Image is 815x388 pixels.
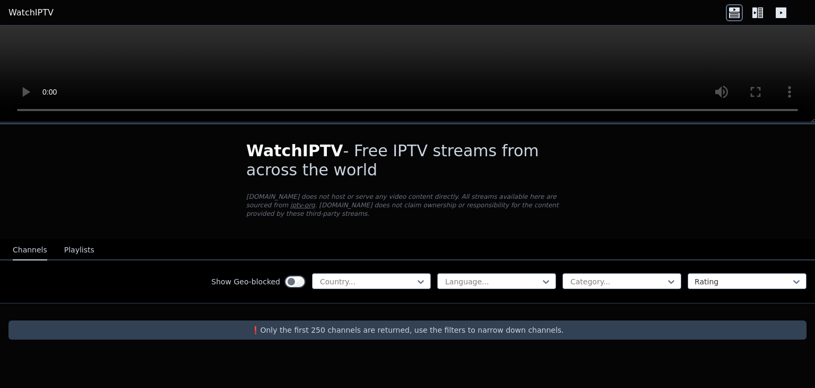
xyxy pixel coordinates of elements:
p: ❗️Only the first 250 channels are returned, use the filters to narrow down channels. [13,325,802,335]
span: WatchIPTV [246,141,343,160]
label: Show Geo-blocked [211,276,280,287]
h1: - Free IPTV streams from across the world [246,141,569,180]
a: WatchIPTV [8,6,54,19]
button: Playlists [64,240,94,260]
p: [DOMAIN_NAME] does not host or serve any video content directly. All streams available here are s... [246,192,569,218]
a: iptv-org [290,201,315,209]
button: Channels [13,240,47,260]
